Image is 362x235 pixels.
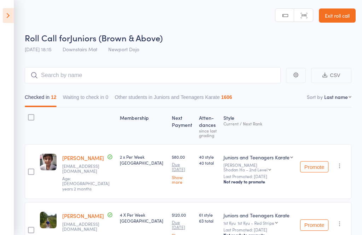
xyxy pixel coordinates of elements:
div: Atten­dances [196,111,220,141]
input: Search by name [25,67,281,83]
div: 0 [106,94,109,100]
div: Current / Next Rank [223,121,294,126]
button: Checked in12 [25,91,57,107]
span: 61 style [199,212,217,218]
div: Shodan Ho - 2nd Level [223,167,268,172]
div: Juniors and Teenagers Karate [223,212,294,219]
button: Waiting to check in0 [63,91,109,107]
a: [PERSON_NAME] [62,212,104,219]
img: image1673731124.png [40,212,57,228]
span: Roll Call for [25,32,70,43]
div: $80.00 [172,154,194,184]
small: trucgiangtruong2013@gmail.com [62,164,108,174]
a: Exit roll call [319,8,356,23]
div: Membership [117,111,169,141]
button: CSV [311,68,351,83]
small: Last Promoted: [DATE] [223,227,294,232]
button: Other students in Juniors and Teenagers Karate1606 [115,91,232,107]
small: Due [DATE] [172,220,194,230]
span: [DATE] 18:15 [25,46,52,53]
span: 40 style [199,154,217,160]
div: Juniors and Teenagers Karate [223,154,290,161]
div: Style [221,111,297,141]
span: 40 total [199,160,217,166]
small: Due [DATE] [172,162,194,172]
button: Promote [300,161,328,172]
div: 1st Kyu [223,221,294,225]
a: Show more [172,175,194,184]
label: Sort by [307,93,323,100]
div: Last name [324,93,348,100]
small: Last Promoted: [DATE] [223,174,294,179]
div: [PERSON_NAME] [223,163,294,172]
span: Newport Dojo [108,46,139,53]
div: Not ready to promote [223,179,294,184]
small: angliaaid@gmail.com [62,222,108,232]
span: Downstairs Mat [63,46,97,53]
div: 1st Kyu - Red Stripe [238,221,274,225]
div: 1606 [221,94,232,100]
div: since last grading [199,128,217,137]
span: Age: [DEMOGRAPHIC_DATA] years 2 months [62,175,110,192]
span: Juniors (Brown & Above) [70,32,163,43]
img: image1617596984.png [40,154,57,170]
a: [PERSON_NAME] [62,154,104,161]
div: 2 x Per Week [GEOGRAPHIC_DATA] [120,154,166,166]
button: Promote [300,219,328,231]
span: 63 total [199,218,217,224]
div: Next Payment [169,111,197,141]
div: 4 X Per Week [GEOGRAPHIC_DATA] [120,212,166,224]
div: 12 [51,94,57,100]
